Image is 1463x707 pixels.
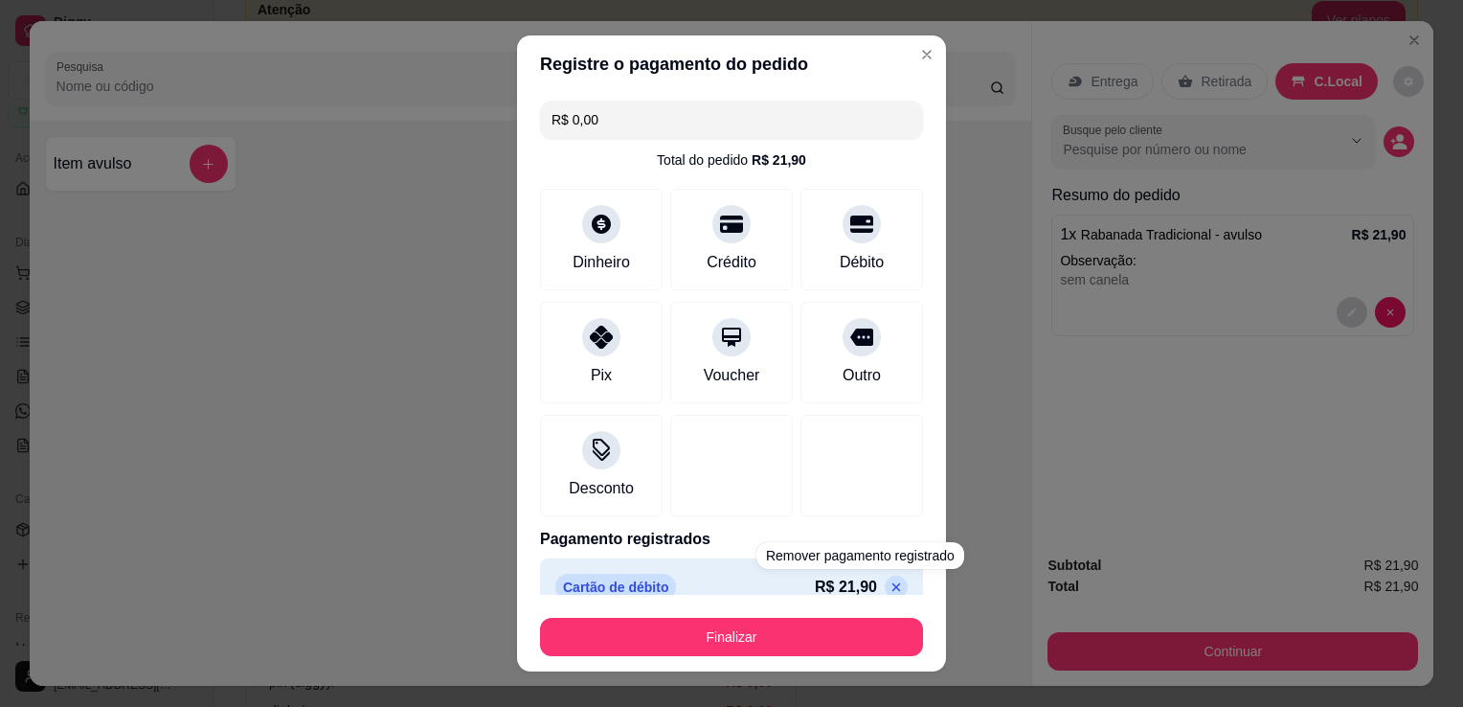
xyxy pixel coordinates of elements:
[573,251,630,274] div: Dinheiro
[752,150,806,170] div: R$ 21,90
[704,364,760,387] div: Voucher
[591,364,612,387] div: Pix
[843,364,881,387] div: Outro
[815,576,877,599] p: R$ 21,90
[540,618,923,656] button: Finalizar
[912,39,942,70] button: Close
[657,150,806,170] div: Total do pedido
[555,574,676,601] p: Cartão de débito
[517,35,946,93] header: Registre o pagamento do pedido
[707,251,756,274] div: Crédito
[540,528,923,551] p: Pagamento registrados
[551,101,912,139] input: Ex.: hambúrguer de cordeiro
[756,542,964,569] div: Remover pagamento registrado
[569,477,634,500] div: Desconto
[840,251,884,274] div: Débito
